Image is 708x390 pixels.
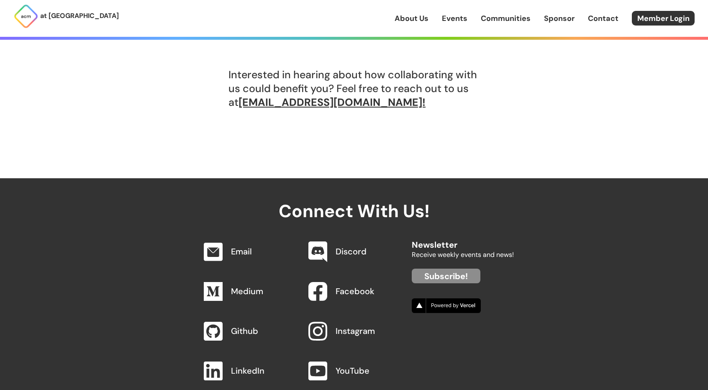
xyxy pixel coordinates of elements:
[412,269,480,283] a: Subscribe!
[412,298,481,313] img: Vercel
[194,178,514,221] h2: Connect With Us!
[481,13,531,24] a: Communities
[632,11,695,26] a: Member Login
[40,10,119,21] p: at [GEOGRAPHIC_DATA]
[13,4,38,29] img: ACM Logo
[13,4,119,29] a: at [GEOGRAPHIC_DATA]
[231,246,252,257] a: Email
[442,13,467,24] a: Events
[231,326,258,336] a: Github
[308,282,327,301] img: Facebook
[231,286,263,297] a: Medium
[308,322,327,341] img: Instagram
[336,326,375,336] a: Instagram
[412,232,514,249] h2: Newsletter
[204,322,223,341] img: Github
[239,95,426,109] a: [EMAIL_ADDRESS][DOMAIN_NAME]!
[412,249,514,260] p: Receive weekly events and news!
[204,243,223,261] img: Email
[336,246,367,257] a: Discord
[544,13,575,24] a: Sponsor
[336,286,375,297] a: Facebook
[204,282,223,301] img: Medium
[308,241,327,262] img: Discord
[588,13,618,24] a: Contact
[228,31,480,143] span: Interested in hearing about how collaborating with us could benefit you? Feel free to reach out t...
[395,13,428,24] a: About Us
[308,362,327,380] img: YouTube
[231,365,264,376] a: LinkedIn
[204,362,223,380] img: LinkedIn
[336,365,369,376] a: YouTube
